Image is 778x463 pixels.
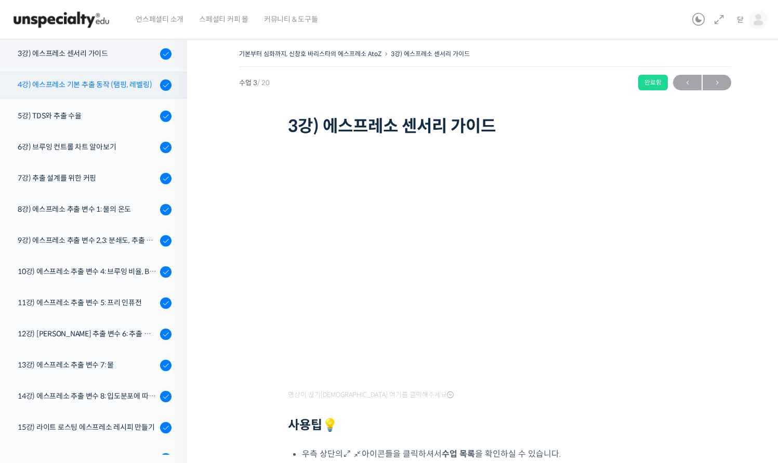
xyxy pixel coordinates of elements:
span: 영상이 끊기[DEMOGRAPHIC_DATA] 여기를 클릭해주세요 [288,391,454,399]
a: 설정 [134,329,200,355]
div: 8강) 에스프레소 추출 변수 1: 물의 온도 [18,203,157,215]
div: 11강) 에스프레소 추출 변수 5: 프리 인퓨전 [18,297,157,308]
div: 9강) 에스프레소 추출 변수 2,3: 분쇄도, 추출 시간 [18,235,157,246]
strong: 💡 [322,417,338,433]
span: → [703,76,731,90]
span: 대화 [95,345,108,353]
li: 우측 상단의 아이콘들을 클릭하셔서 을 확인하실 수 있습니다. [302,447,683,461]
div: 3강) 에스프레소 센서리 가이드 [18,48,157,59]
div: 5강) TDS와 추출 수율 [18,110,157,121]
a: 기본부터 심화까지, 신창호 바리스타의 에스프레소 AtoZ [239,50,381,58]
span: 수업 3 [239,79,270,86]
a: ←이전 [673,75,702,90]
h1: 3강) 에스프레소 센서리 가이드 [288,116,683,136]
div: 13강) 에스프레소 추출 변수 7: 물 [18,359,157,371]
div: 4강) 에스프레소 기본 추출 동작 (탬핑, 레벨링) [18,79,157,90]
a: 3강) 에스프레소 센서리 가이드 [391,50,470,58]
span: 홈 [33,345,39,353]
span: ← [673,76,702,90]
span: / 20 [257,78,270,87]
div: 완료함 [638,75,668,90]
div: 15강) 라이트 로스팅 에스프레소 레시피 만들기 [18,421,157,433]
a: 대화 [69,329,134,355]
a: 다음→ [703,75,731,90]
div: 12강) [PERSON_NAME] 추출 변수 6: 추출 압력 [18,328,157,339]
span: 설정 [161,345,173,353]
div: 6강) 브루잉 컨트롤 차트 알아보기 [18,141,157,153]
div: 14강) 에스프레소 추출 변수 8: 입도분포에 따른 향미 변화 [18,390,157,402]
div: 7강) 추출 설계를 위한 커핑 [18,172,157,184]
span: 닫 [737,15,744,24]
b: 수업 목록 [442,448,475,459]
a: 홈 [3,329,69,355]
div: 10강) 에스프레소 추출 변수 4: 브루잉 비율, Brew Ratio [18,266,157,277]
strong: 사용팁 [288,417,338,433]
